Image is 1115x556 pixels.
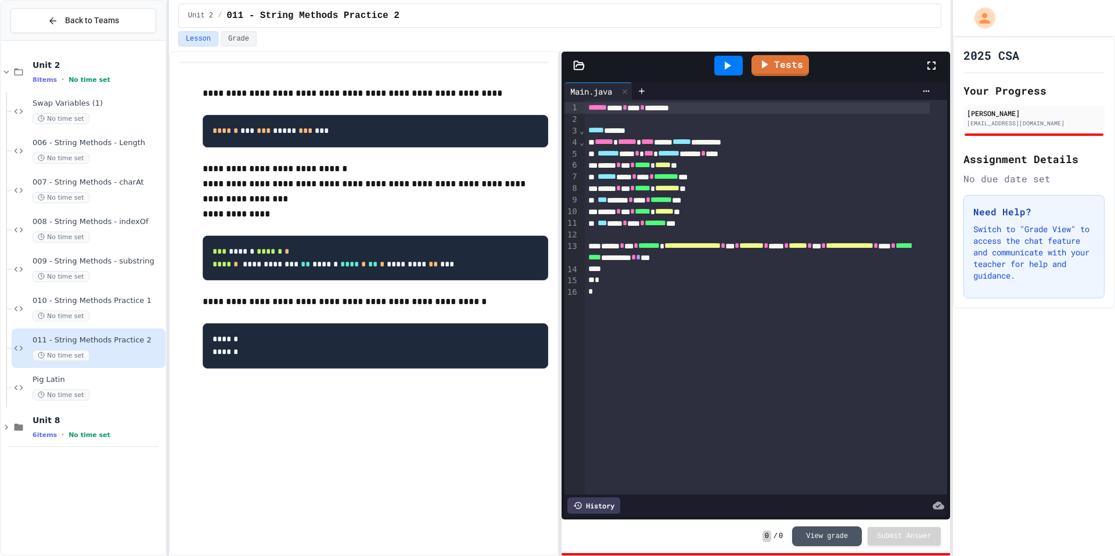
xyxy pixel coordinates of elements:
[33,271,89,282] span: No time set
[33,257,163,266] span: 009 - String Methods - substring
[868,527,941,546] button: Submit Answer
[69,76,110,84] span: No time set
[564,125,579,137] div: 3
[33,350,89,361] span: No time set
[962,5,998,31] div: My Account
[774,532,778,541] span: /
[564,264,579,276] div: 14
[226,9,400,23] span: 011 - String Methods Practice 2
[973,205,1095,219] h3: Need Help?
[973,223,1095,281] p: Switch to "Grade View" to access the chat feature and communicate with your teacher for help and ...
[963,47,1019,63] h1: 2025 CSA
[762,530,771,542] span: 0
[33,60,163,70] span: Unit 2
[178,31,218,46] button: Lesson
[751,55,809,76] a: Tests
[221,31,257,46] button: Grade
[218,11,222,20] span: /
[564,206,579,218] div: 10
[564,102,579,114] div: 1
[33,192,89,203] span: No time set
[564,275,579,287] div: 15
[564,229,579,241] div: 12
[33,76,57,84] span: 8 items
[33,389,89,400] span: No time set
[564,183,579,194] div: 8
[579,126,585,135] span: Fold line
[33,232,89,243] span: No time set
[33,113,89,124] span: No time set
[33,375,163,385] span: Pig Latin
[564,114,579,125] div: 2
[567,497,620,514] div: History
[963,151,1105,167] h2: Assignment Details
[33,415,163,425] span: Unit 8
[188,11,213,20] span: Unit 2
[877,532,931,541] span: Submit Answer
[967,108,1101,118] div: [PERSON_NAME]
[564,85,618,98] div: Main.java
[65,15,119,27] span: Back to Teams
[967,119,1101,128] div: [EMAIL_ADDRESS][DOMAIN_NAME]
[963,82,1105,99] h2: Your Progress
[62,430,64,439] span: •
[33,217,163,227] span: 008 - String Methods - indexOf
[779,532,783,541] span: 0
[33,153,89,164] span: No time set
[33,296,163,306] span: 010 - String Methods Practice 1
[963,172,1105,186] div: No due date set
[564,287,579,298] div: 16
[62,75,64,84] span: •
[33,431,57,439] span: 6 items
[33,335,163,345] span: 011 - String Methods Practice 2
[69,431,110,439] span: No time set
[579,138,585,147] span: Fold line
[564,241,579,264] div: 13
[564,218,579,229] div: 11
[33,178,163,187] span: 007 - String Methods - charAt
[564,137,579,149] div: 4
[564,194,579,206] div: 9
[33,138,163,148] span: 006 - String Methods - Length
[10,8,156,33] button: Back to Teams
[33,99,163,109] span: Swap Variables (1)
[564,82,632,100] div: Main.java
[564,149,579,160] div: 5
[792,526,862,546] button: View grade
[564,160,579,171] div: 6
[564,171,579,183] div: 7
[33,311,89,322] span: No time set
